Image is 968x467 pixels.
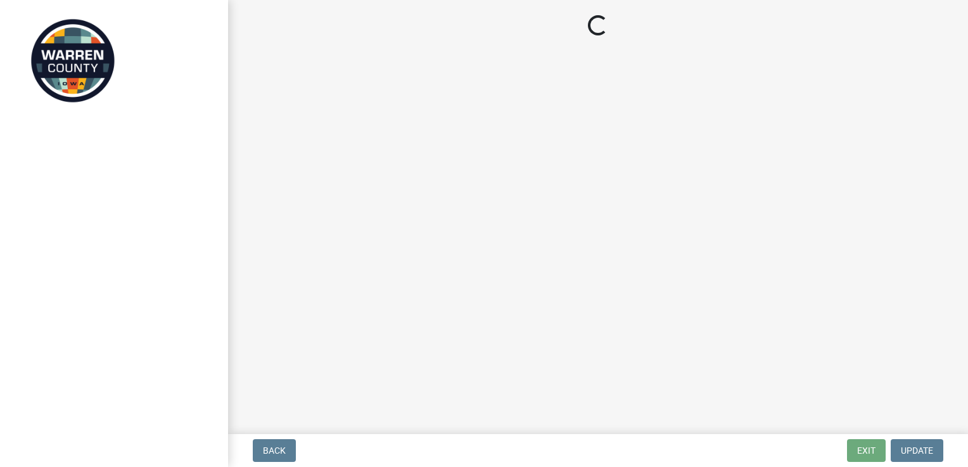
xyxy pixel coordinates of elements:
[901,445,933,456] span: Update
[263,445,286,456] span: Back
[847,439,886,462] button: Exit
[25,13,120,108] img: Warren County, Iowa
[891,439,943,462] button: Update
[253,439,296,462] button: Back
